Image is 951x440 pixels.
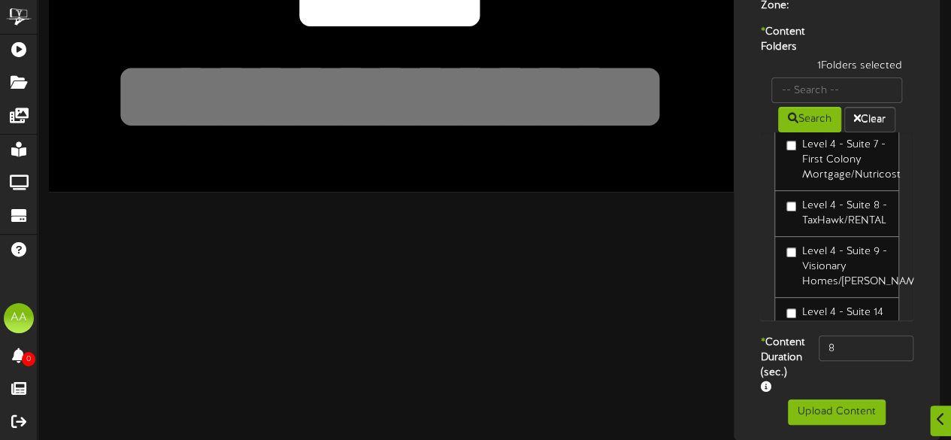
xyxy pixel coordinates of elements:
[786,244,887,290] label: Level 4 - Suite 9 - Visionary Homes/[PERSON_NAME]
[786,247,796,257] input: Level 4 - Suite 9 - Visionary Homes/[PERSON_NAME]
[749,335,807,396] label: Content Duration (sec.)
[4,303,34,333] div: AA
[771,77,902,103] input: -- Search --
[749,25,807,55] label: Content Folders
[786,202,796,211] input: Level 4 - Suite 8 - TaxHawk/RENTAL
[786,138,887,183] label: Level 4 - Suite 7 - First Colony Mortgage/Nutricost
[786,141,796,150] input: Level 4 - Suite 7 - First Colony Mortgage/Nutricost
[786,199,887,229] label: Level 4 - Suite 8 - TaxHawk/RENTAL
[760,59,913,77] div: 1 Folders selected
[788,399,886,425] button: Upload Content
[778,107,841,132] button: Search
[22,352,35,366] span: 0
[786,305,887,350] label: Level 4 - Suite 14 External - Bank of America/RENTAL
[844,107,895,132] button: Clear
[819,335,913,361] input: 15
[786,308,796,318] input: Level 4 - Suite 14 External - Bank of America/RENTAL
